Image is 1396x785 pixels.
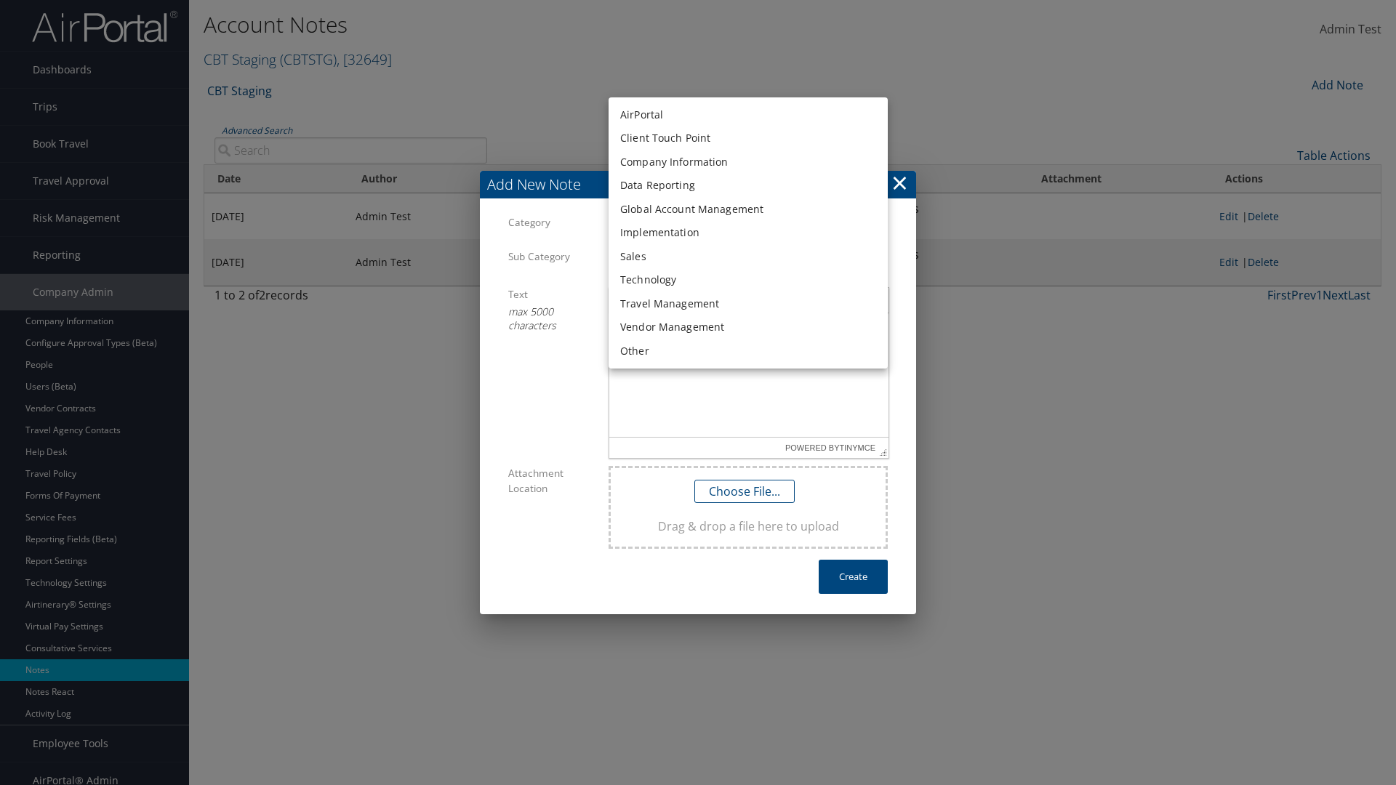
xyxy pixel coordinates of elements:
li: Global Account Management [609,198,888,222]
li: Technology [609,268,888,292]
li: Client Touch Point [609,126,888,150]
li: Travel Management [609,292,888,316]
li: Other [609,339,888,363]
li: Company Information [609,150,888,174]
li: Sales [609,245,888,269]
li: Implementation [609,221,888,245]
li: Data Reporting [609,174,888,198]
li: AirPortal [609,103,888,127]
li: Vendor Management [609,315,888,339]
